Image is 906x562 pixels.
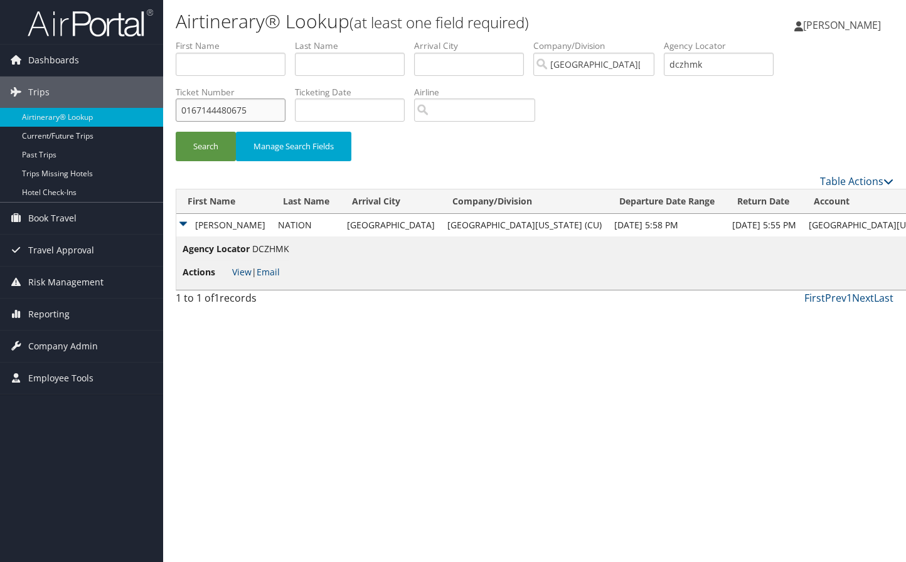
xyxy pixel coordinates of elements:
label: Agency Locator [664,40,783,52]
td: [GEOGRAPHIC_DATA] [341,214,441,236]
span: DCZHMK [252,243,289,255]
label: Airline [414,86,545,98]
th: Last Name: activate to sort column ascending [272,189,341,214]
button: Manage Search Fields [236,132,351,161]
span: Travel Approval [28,235,94,266]
span: Reporting [28,299,70,330]
a: Prev [825,291,846,305]
td: [DATE] 5:55 PM [726,214,802,236]
span: Employee Tools [28,363,93,394]
a: Email [257,266,280,278]
div: 1 to 1 of records [176,290,341,312]
span: Agency Locator [183,242,250,256]
td: NATION [272,214,341,236]
label: Ticketing Date [295,86,414,98]
span: Risk Management [28,267,104,298]
img: airportal-logo.png [28,8,153,38]
a: Table Actions [820,174,893,188]
a: Next [852,291,874,305]
th: First Name: activate to sort column ascending [176,189,272,214]
th: Company/Division [441,189,608,214]
label: Ticket Number [176,86,295,98]
th: Departure Date Range: activate to sort column ascending [608,189,726,214]
span: Trips [28,77,50,108]
span: [PERSON_NAME] [803,18,881,32]
th: Return Date: activate to sort column ascending [726,189,802,214]
label: Arrival City [414,40,533,52]
a: [PERSON_NAME] [794,6,893,44]
td: [GEOGRAPHIC_DATA][US_STATE] (CU) [441,214,608,236]
span: 1 [214,291,220,305]
label: Last Name [295,40,414,52]
a: Last [874,291,893,305]
span: Dashboards [28,45,79,76]
span: Company Admin [28,331,98,362]
th: Arrival City: activate to sort column ascending [341,189,441,214]
span: Book Travel [28,203,77,234]
label: First Name [176,40,295,52]
h1: Airtinerary® Lookup [176,8,654,34]
td: [DATE] 5:58 PM [608,214,726,236]
td: [PERSON_NAME] [176,214,272,236]
a: View [232,266,252,278]
a: First [804,291,825,305]
a: 1 [846,291,852,305]
label: Company/Division [533,40,664,52]
small: (at least one field required) [349,12,529,33]
span: Actions [183,265,230,279]
span: | [232,266,280,278]
button: Search [176,132,236,161]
